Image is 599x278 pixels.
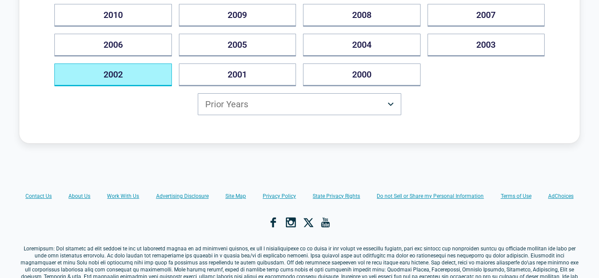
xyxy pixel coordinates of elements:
button: 2005 [179,34,296,56]
button: 2002 [54,63,172,86]
a: Terms of Use [501,193,531,200]
a: Instagram [285,217,296,228]
button: 2003 [428,34,545,56]
button: 2007 [428,4,545,27]
a: About Us [68,193,90,200]
a: Work With Us [107,193,139,200]
button: 2001 [179,63,296,86]
button: 2004 [303,34,421,56]
button: 2006 [54,34,172,56]
button: 2010 [54,4,172,27]
a: Privacy Policy [263,193,296,200]
button: 2009 [179,4,296,27]
a: Facebook [268,217,278,228]
a: Site Map [225,193,246,200]
a: Advertising Disclosure [156,193,209,200]
button: Prior Years [198,93,401,115]
button: 2008 [303,4,421,27]
a: X [303,217,314,228]
a: YouTube [321,217,331,228]
a: AdChoices [548,193,574,200]
a: Do not Sell or Share my Personal Information [377,193,484,200]
a: Contact Us [25,193,52,200]
button: 2000 [303,63,421,86]
a: State Privacy Rights [313,193,360,200]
